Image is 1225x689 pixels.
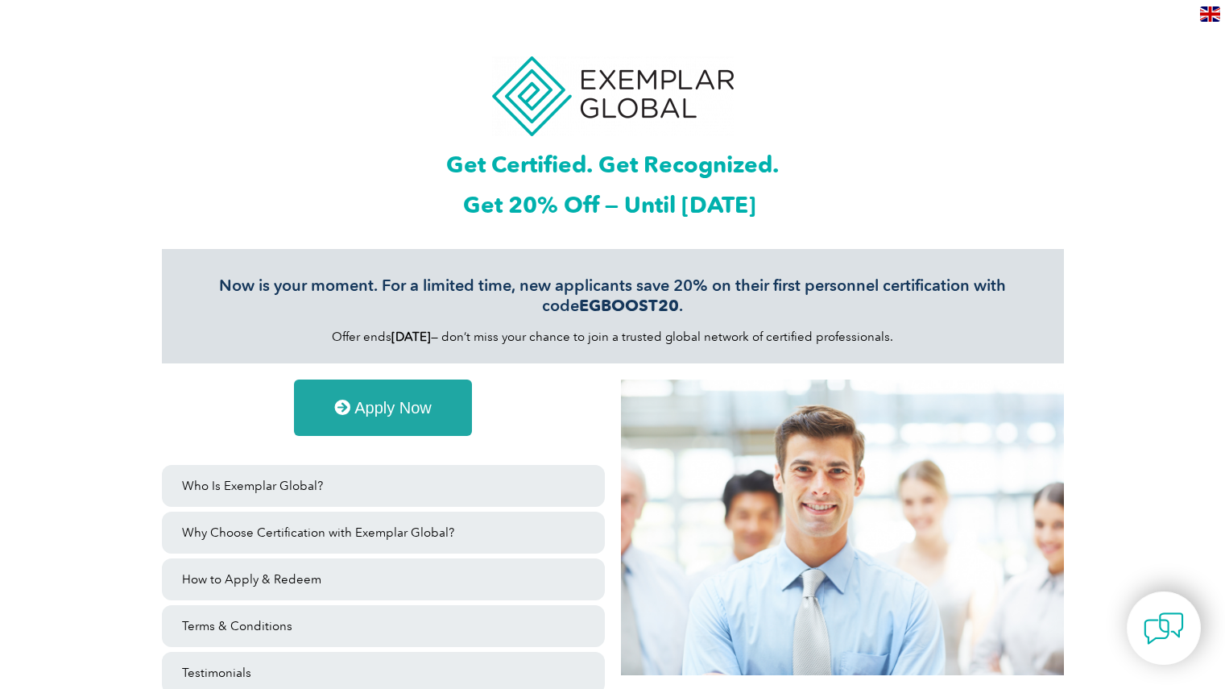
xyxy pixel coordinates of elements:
[579,296,679,315] strong: EGBOOST20
[186,328,1040,346] p: Offer ends — don’t miss your chance to join a trusted global network of certified professionals.
[294,380,472,436] a: Apply Now
[1200,6,1220,22] img: en
[1144,608,1184,649] img: contact-chat.png
[354,400,432,416] span: Apply Now
[162,558,605,600] a: How to Apply & Redeem
[162,512,605,554] a: Why Choose Certification with Exemplar Global?
[186,276,1040,316] h3: Now is your moment. For a limited time, new applicants save 20% on their first personnel certific...
[446,151,779,178] span: Get Certified. Get Recognized.
[162,465,605,507] a: Who Is Exemplar Global?
[391,330,431,344] b: [DATE]
[463,191,756,218] span: Get 20% Off — Until [DATE]
[162,605,605,647] a: Terms & Conditions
